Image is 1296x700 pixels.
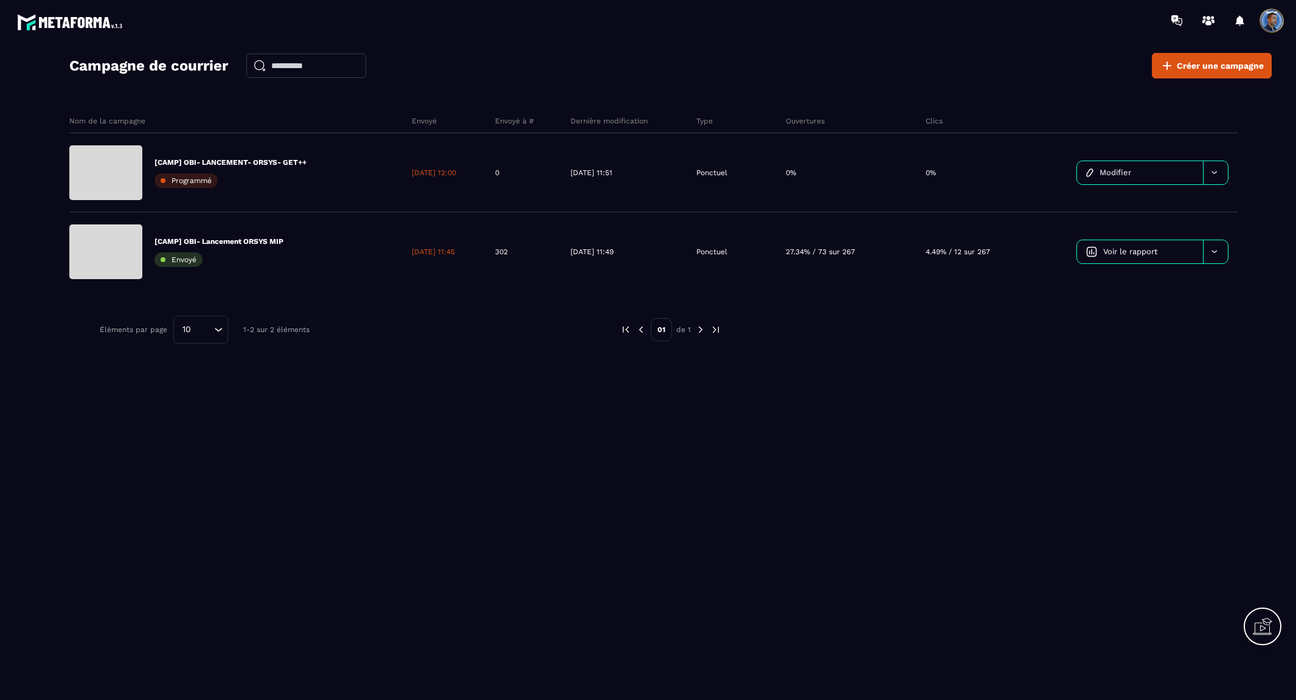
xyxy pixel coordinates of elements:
[17,11,126,33] img: logo
[495,116,534,126] p: Envoyé à #
[570,247,614,257] p: [DATE] 11:49
[100,325,167,334] p: Éléments par page
[173,316,228,344] div: Search for option
[495,247,508,257] p: 302
[1086,168,1093,177] img: icon
[154,237,283,246] p: [CAMP] OBI- Lancement ORSYS MIP
[412,168,456,178] p: [DATE] 12:00
[926,116,943,126] p: Clics
[154,158,307,167] p: [CAMP] OBI- LANCEMENT- ORSYS- GET++
[69,116,145,126] p: Nom de la campagne
[636,324,646,335] img: prev
[1086,246,1097,257] img: icon
[243,325,310,334] p: 1-2 sur 2 éléments
[926,247,990,257] p: 4.49% / 12 sur 267
[570,168,612,178] p: [DATE] 11:51
[178,323,195,336] span: 10
[786,168,796,178] p: 0%
[172,176,212,185] span: Programmé
[926,168,936,178] p: 0%
[172,255,196,264] span: Envoyé
[695,324,706,335] img: next
[786,247,855,257] p: 27.34% / 73 sur 267
[1152,53,1272,78] a: Créer une campagne
[1103,247,1157,256] span: Voir le rapport
[1100,168,1131,177] span: Modifier
[412,116,437,126] p: Envoyé
[620,324,631,335] img: prev
[696,247,727,257] p: Ponctuel
[786,116,825,126] p: Ouvertures
[195,323,211,336] input: Search for option
[412,247,455,257] p: [DATE] 11:45
[570,116,648,126] p: Dernière modification
[69,54,228,78] h2: Campagne de courrier
[696,168,727,178] p: Ponctuel
[1077,161,1203,184] a: Modifier
[495,168,499,178] p: 0
[676,325,691,334] p: de 1
[696,116,713,126] p: Type
[1077,240,1203,263] a: Voir le rapport
[710,324,721,335] img: next
[1177,60,1264,72] span: Créer une campagne
[651,318,672,341] p: 01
